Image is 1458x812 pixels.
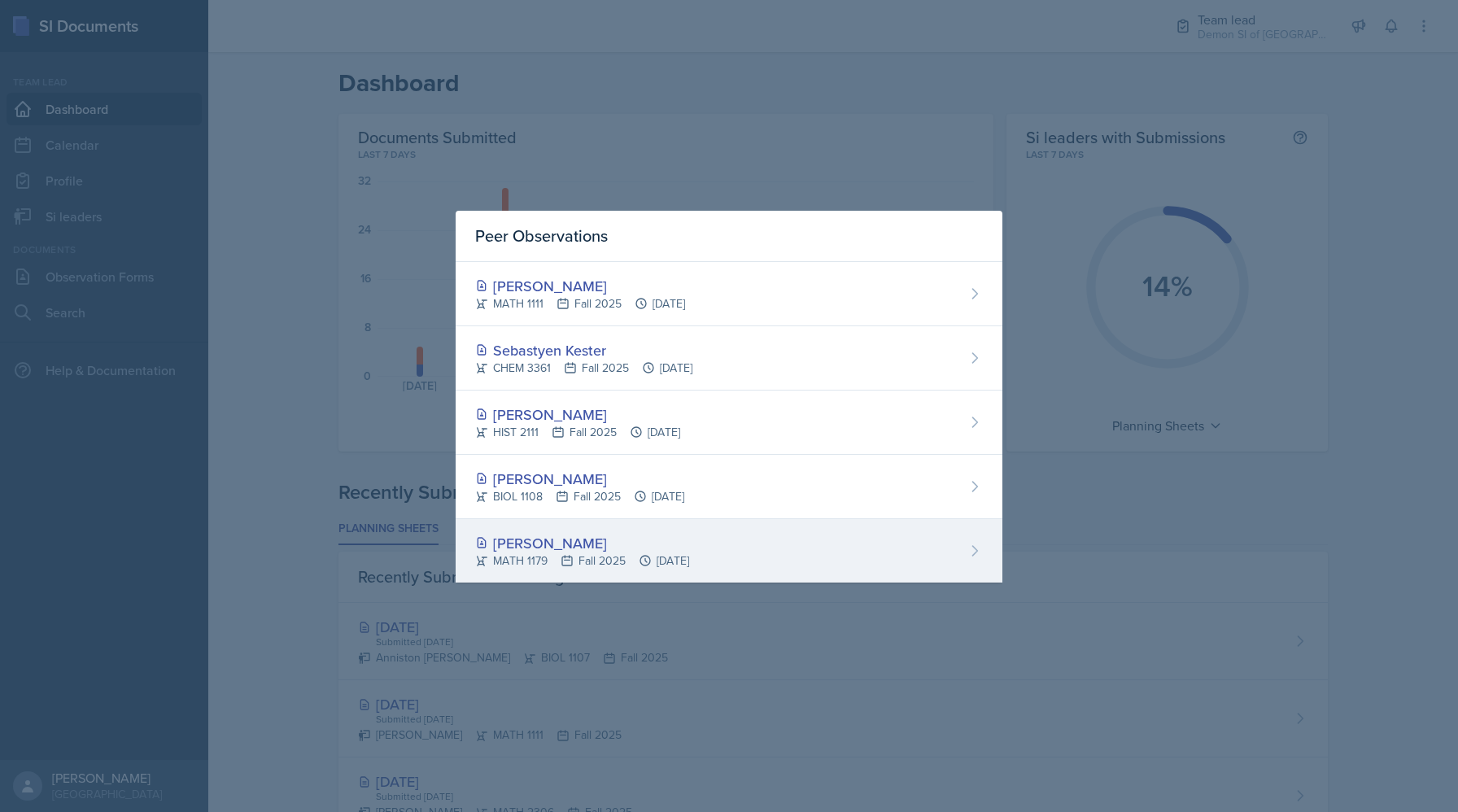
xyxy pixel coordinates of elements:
[475,339,692,361] div: Sebastyen Kester
[475,295,685,312] div: MATH 1111 Fall 2025 [DATE]
[475,552,689,570] div: MATH 1179 Fall 2025 [DATE]
[456,519,1002,583] a: [PERSON_NAME] MATH 1179Fall 2025[DATE]
[456,326,1002,391] a: Sebastyen Kester CHEM 3361Fall 2025[DATE]
[475,404,680,426] div: [PERSON_NAME]
[456,211,1002,262] div: Peer Observations
[475,360,692,377] div: CHEM 3361 Fall 2025 [DATE]
[456,455,1002,519] a: [PERSON_NAME] BIOL 1108Fall 2025[DATE]
[475,424,680,441] div: HIST 2111 Fall 2025 [DATE]
[475,468,684,490] div: [PERSON_NAME]
[475,275,685,297] div: [PERSON_NAME]
[475,532,689,554] div: [PERSON_NAME]
[475,488,684,505] div: BIOL 1108 Fall 2025 [DATE]
[456,262,1002,326] a: [PERSON_NAME] MATH 1111Fall 2025[DATE]
[456,391,1002,455] a: [PERSON_NAME] HIST 2111Fall 2025[DATE]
